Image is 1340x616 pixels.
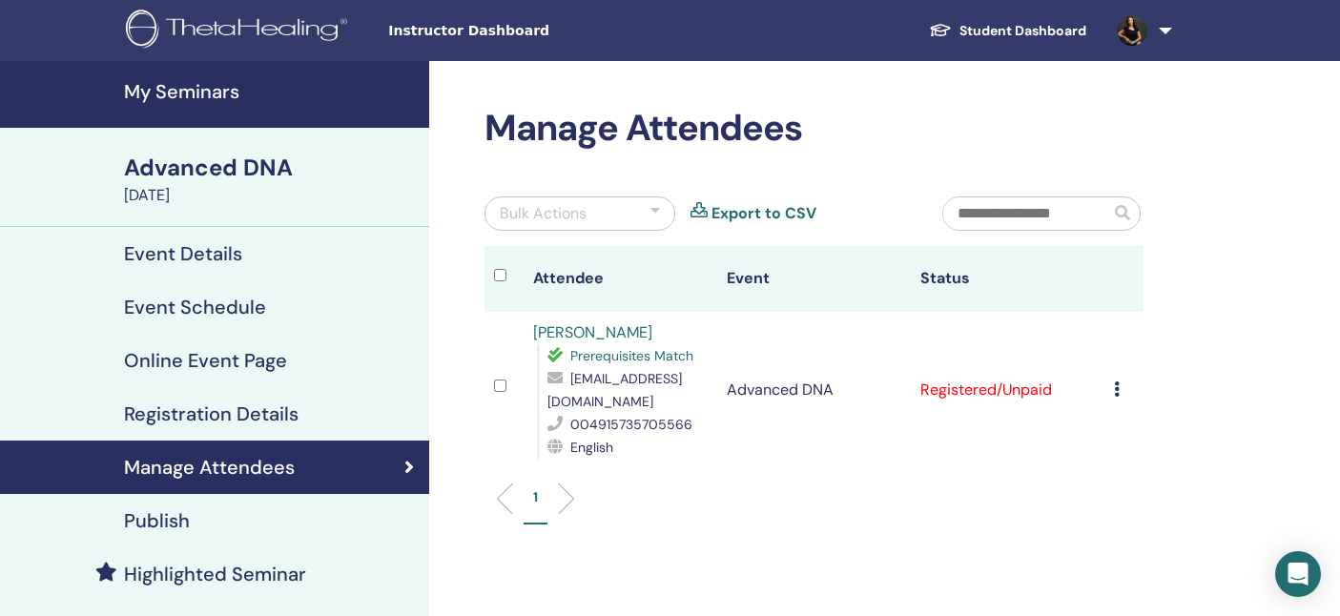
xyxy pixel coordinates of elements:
h4: Event Schedule [124,296,266,318]
h2: Manage Attendees [484,107,1144,151]
div: Advanced DNA [124,152,418,184]
div: Open Intercom Messenger [1275,551,1321,597]
h4: Highlighted Seminar [124,563,306,585]
th: Status [911,246,1104,312]
div: Bulk Actions [500,202,587,225]
img: default.jpg [1117,15,1147,46]
h4: Online Event Page [124,349,287,372]
span: [EMAIL_ADDRESS][DOMAIN_NAME] [547,370,682,410]
div: [DATE] [124,184,418,207]
span: English [570,439,613,456]
a: Student Dashboard [914,13,1102,49]
span: 004915735705566 [570,416,692,433]
h4: Event Details [124,242,242,265]
span: Instructor Dashboard [388,21,674,41]
th: Event [717,246,911,312]
h4: Registration Details [124,402,299,425]
p: 1 [533,487,538,507]
h4: Manage Attendees [124,456,295,479]
a: Export to CSV [711,202,816,225]
h4: My Seminars [124,80,418,103]
span: Prerequisites Match [570,347,693,364]
td: Advanced DNA [717,312,911,468]
th: Attendee [524,246,717,312]
img: graduation-cap-white.svg [929,22,952,38]
img: logo.png [126,10,354,52]
a: Advanced DNA[DATE] [113,152,429,207]
h4: Publish [124,509,190,532]
a: [PERSON_NAME] [533,322,652,342]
